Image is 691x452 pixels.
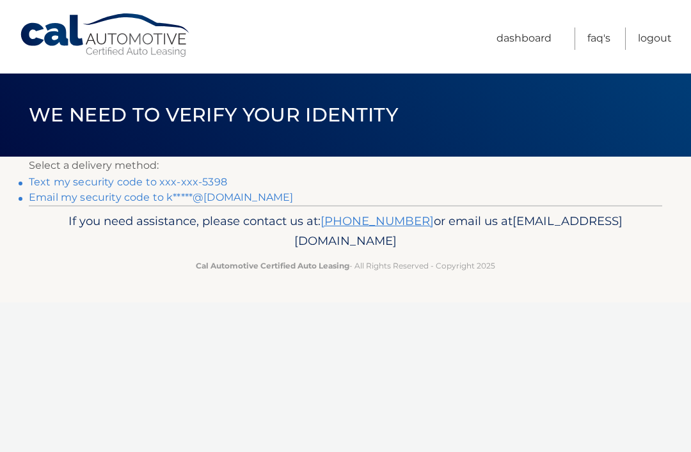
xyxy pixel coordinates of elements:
a: Email my security code to k*****@[DOMAIN_NAME] [29,191,293,203]
strong: Cal Automotive Certified Auto Leasing [196,261,349,270]
a: [PHONE_NUMBER] [321,214,434,228]
p: If you need assistance, please contact us at: or email us at [48,211,643,252]
a: Logout [638,27,672,50]
a: FAQ's [587,27,610,50]
a: Text my security code to xxx-xxx-5398 [29,176,227,188]
p: Select a delivery method: [29,157,662,175]
a: Cal Automotive [19,13,192,58]
span: We need to verify your identity [29,103,398,127]
p: - All Rights Reserved - Copyright 2025 [48,259,643,272]
a: Dashboard [496,27,552,50]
